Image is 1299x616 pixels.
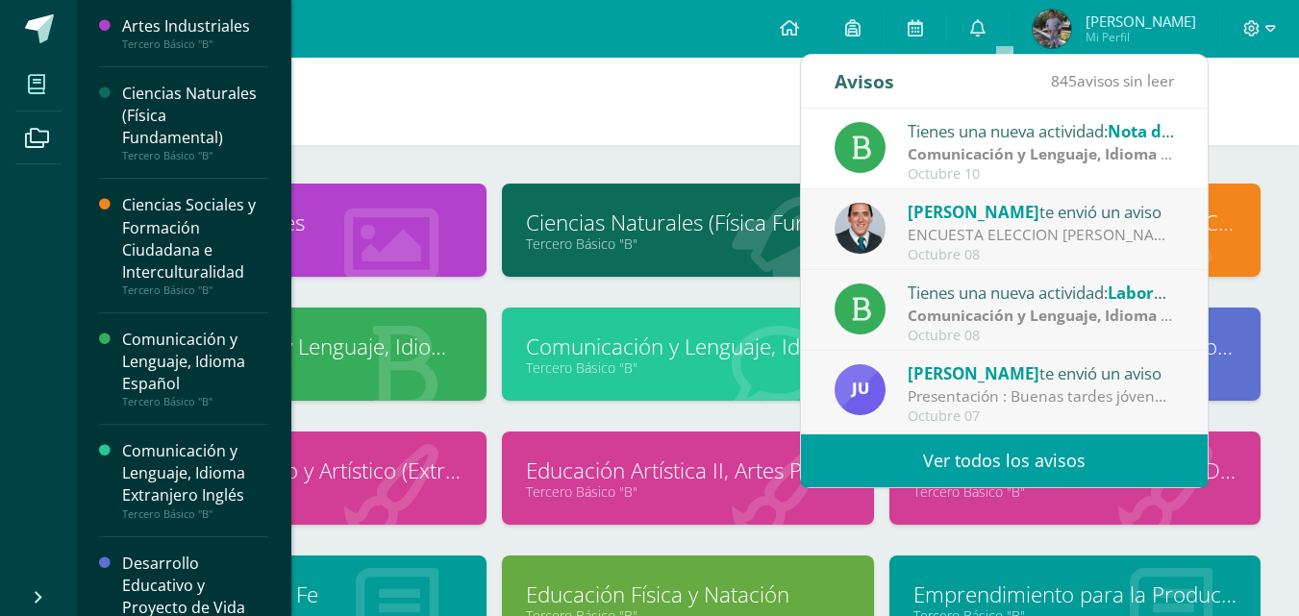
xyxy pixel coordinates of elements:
a: Ciencias Naturales (Física Fundamental) [526,208,849,237]
a: Educación en la Fe [139,579,462,609]
a: Tercero Básico "B" [139,234,462,253]
a: Tercero Básico "B" [913,482,1237,501]
div: Octubre 10 [908,166,1175,183]
span: Mi Perfil [1086,29,1196,45]
a: Tercero Básico "B" [139,482,462,501]
div: Octubre 08 [908,328,1175,344]
span: [PERSON_NAME] [908,362,1039,384]
div: Tienes una nueva actividad: [908,280,1175,305]
div: Comunicación y Lenguaje, Idioma Español [122,329,268,395]
a: Comunicación y Lenguaje, Idioma Español [139,332,462,361]
span: avisos sin leer [1051,70,1174,91]
a: Artes IndustrialesTercero Básico "B" [122,15,268,51]
div: Tercero Básico "B" [122,507,268,521]
a: Tercero Básico "B" [139,358,462,377]
span: 845 [1051,70,1077,91]
a: Ciencias Naturales (Física Fundamental)Tercero Básico "B" [122,83,268,162]
div: te envió un aviso [908,360,1175,385]
div: Ciencias Sociales y Formación Ciudadana e Interculturalidad [122,194,268,283]
div: Avisos [835,55,894,108]
div: Ciencias Naturales (Física Fundamental) [122,83,268,149]
span: [PERSON_NAME] [908,201,1039,223]
div: Octubre 08 [908,247,1175,263]
a: Tercero Básico "B" [526,482,849,501]
span: [PERSON_NAME] [1086,12,1196,31]
a: Comunicación y Lenguaje, Idioma Extranjero Inglés [526,332,849,361]
a: Educación Física y Natación [526,579,849,609]
div: Tercero Básico "B" [122,37,268,51]
div: Tienes una nueva actividad: [908,118,1175,143]
a: Ciencias Sociales y Formación Ciudadana e InterculturalidadTercero Básico "B" [122,194,268,296]
div: te envió un aviso [908,199,1175,224]
a: Tercero Básico "B" [526,234,849,253]
a: Desarrollo Físico y Artístico (Extracurricular) [139,456,462,485]
div: ENCUESTA ELECCION DE CARRERA IV BACHILLERATO 2026 - ELECCION FINAL-: Estimados Estudiantes de III... [908,224,1175,246]
div: Artes Industriales [122,15,268,37]
a: Tercero Básico "B" [526,358,849,377]
a: Ver todos los avisos [801,434,1208,487]
img: 07ac15f526a8d40e02b55d4bede13cd9.png [1033,10,1071,48]
a: Artes Industriales [139,208,462,237]
strong: Comunicación y Lenguaje, Idioma Español [908,305,1219,326]
div: Tercero Básico "B" [122,149,268,162]
div: Presentación : Buenas tardes jóvenes, gusto en saludarlos. Varios me han hecho la solicitud de la... [908,385,1175,407]
div: Octubre 07 [908,408,1175,425]
div: Tercero Básico "B" [122,395,268,408]
a: Educación Artística II, Artes Plásticas [526,456,849,485]
img: 0261123e46d54018888246571527a9cf.png [835,364,886,415]
div: | Prueba de Proceso [908,305,1175,327]
div: Tercero Básico "B" [122,283,268,297]
img: 2306758994b507d40baaa54be1d4aa7e.png [835,203,886,254]
div: Comunicación y Lenguaje, Idioma Extranjero Inglés [122,440,268,506]
a: Emprendimiento para la Productividad [913,579,1237,609]
a: Comunicación y Lenguaje, Idioma EspañolTercero Básico "B" [122,329,268,408]
div: | Prueba de Logro [908,143,1175,165]
strong: Comunicación y Lenguaje, Idioma Español [908,143,1219,164]
a: Comunicación y Lenguaje, Idioma Extranjero InglésTercero Básico "B" [122,440,268,520]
